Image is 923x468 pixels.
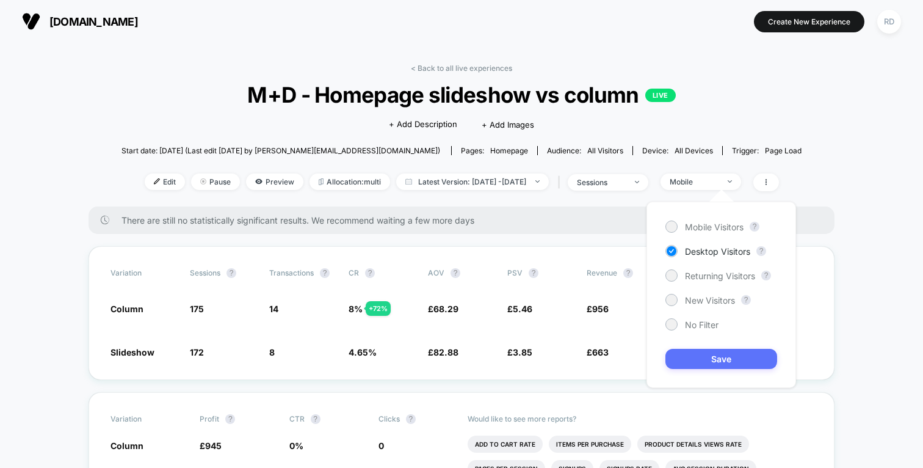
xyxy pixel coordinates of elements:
[645,89,676,102] p: LIVE
[507,268,523,277] span: PSV
[587,304,609,314] span: £
[428,268,444,277] span: AOV
[587,268,617,277] span: Revenue
[549,436,631,453] li: Items Per Purchase
[396,174,549,190] span: Latest Version: [DATE] - [DATE]
[761,271,771,280] button: ?
[289,414,305,423] span: CTR
[190,268,220,277] span: Sessions
[670,177,718,186] div: Mobile
[110,268,178,278] span: Variation
[451,268,460,278] button: ?
[190,304,204,314] span: 175
[320,268,330,278] button: ?
[513,304,532,314] span: 5.46
[405,178,412,185] img: calendar
[269,347,275,357] span: 8
[547,146,623,155] div: Audience:
[365,268,375,278] button: ?
[411,64,512,73] a: < Back to all live experiences
[587,146,623,155] span: All Visitors
[507,304,532,314] span: £
[637,436,749,453] li: Product Details Views Rate
[378,441,384,451] span: 0
[378,414,400,423] span: Clicks
[154,178,160,185] img: edit
[685,295,735,305] span: New Visitors
[555,174,568,191] span: |
[49,15,138,28] span: [DOMAIN_NAME]
[685,320,718,330] span: No Filter
[461,146,528,155] div: Pages:
[18,12,142,31] button: [DOMAIN_NAME]
[110,414,178,424] span: Variation
[200,441,222,451] span: £
[732,146,802,155] div: Trigger:
[592,304,609,314] span: 956
[121,146,440,155] span: Start date: [DATE] (Last edit [DATE] by [PERSON_NAME][EMAIL_ADDRESS][DOMAIN_NAME])
[289,441,303,451] span: 0 %
[728,180,732,183] img: end
[877,10,901,34] div: RD
[433,347,458,357] span: 82.88
[110,441,143,451] span: Column
[269,304,278,314] span: 14
[190,347,204,357] span: 172
[200,178,206,185] img: end
[592,347,609,357] span: 663
[366,301,391,316] div: + 72 %
[577,178,626,187] div: sessions
[756,246,766,256] button: ?
[433,304,458,314] span: 68.29
[754,11,864,32] button: Create New Experience
[349,304,363,314] span: 8 %
[156,82,767,108] span: M+D - Homepage slideshow vs column
[685,246,750,257] span: Desktop Visitors
[121,215,810,225] span: There are still no statistically significant results. We recommend waiting a few more days
[246,174,303,190] span: Preview
[311,414,320,424] button: ?
[319,178,324,185] img: rebalance
[389,119,457,131] span: + Add Description
[529,268,538,278] button: ?
[349,347,377,357] span: 4.65 %
[665,349,777,369] button: Save
[685,271,755,281] span: Returning Visitors
[632,146,722,155] span: Device:
[406,414,416,424] button: ?
[309,174,390,190] span: Allocation: multi
[741,295,751,305] button: ?
[200,414,219,423] span: Profit
[269,268,314,277] span: Transactions
[191,174,240,190] span: Pause
[765,146,802,155] span: Page Load
[587,347,609,357] span: £
[22,12,40,31] img: Visually logo
[225,414,235,424] button: ?
[428,347,458,357] span: £
[226,268,236,278] button: ?
[750,222,759,232] button: ?
[468,436,543,453] li: Add To Cart Rate
[535,180,540,183] img: end
[490,146,528,155] span: homepage
[349,268,359,277] span: CR
[205,441,222,451] span: 945
[482,120,534,130] span: + Add Images
[623,268,633,278] button: ?
[507,347,532,357] span: £
[685,222,744,232] span: Mobile Visitors
[635,181,639,183] img: end
[428,304,458,314] span: £
[110,304,143,314] span: Column
[513,347,532,357] span: 3.85
[468,414,813,423] p: Would like to see more reports?
[110,347,154,357] span: Slideshow
[675,146,713,155] span: all devices
[874,9,905,34] button: RD
[145,174,185,190] span: Edit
